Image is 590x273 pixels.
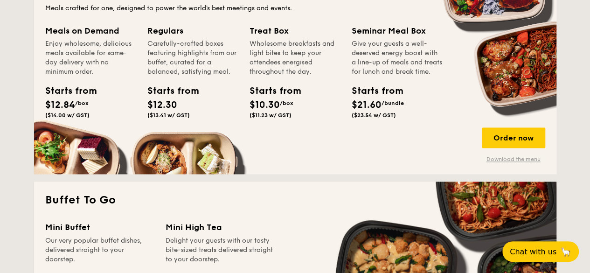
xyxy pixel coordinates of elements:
[45,112,90,119] span: ($14.00 w/ GST)
[250,39,340,77] div: Wholesome breakfasts and light bites to keep your attendees energised throughout the day.
[147,24,238,37] div: Regulars
[352,39,443,77] div: Give your guests a well-deserved energy boost with a line-up of meals and treats for lunch and br...
[75,100,89,106] span: /box
[352,24,443,37] div: Seminar Meal Box
[147,112,190,119] span: ($13.41 w/ GST)
[250,112,292,119] span: ($11.23 w/ GST)
[502,241,579,262] button: Chat with us🦙
[147,99,177,111] span: $12.30
[352,99,382,111] span: $21.60
[166,221,275,234] div: Mini High Tea
[250,99,280,111] span: $10.30
[250,24,340,37] div: Treat Box
[510,247,556,256] span: Chat with us
[45,24,136,37] div: Meals on Demand
[147,84,189,98] div: Starts from
[45,99,75,111] span: $12.84
[250,84,292,98] div: Starts from
[45,4,545,13] div: Meals crafted for one, designed to power the world's best meetings and events.
[45,39,136,77] div: Enjoy wholesome, delicious meals available for same-day delivery with no minimum order.
[352,112,396,119] span: ($23.54 w/ GST)
[482,155,545,163] a: Download the menu
[166,236,275,264] div: Delight your guests with our tasty bite-sized treats delivered straight to your doorstep.
[382,100,404,106] span: /bundle
[280,100,293,106] span: /box
[45,236,154,264] div: Our very popular buffet dishes, delivered straight to your doorstep.
[45,221,154,234] div: Mini Buffet
[45,193,545,208] h2: Buffet To Go
[560,246,571,257] span: 🦙
[147,39,238,77] div: Carefully-crafted boxes featuring highlights from our buffet, curated for a balanced, satisfying ...
[352,84,394,98] div: Starts from
[482,127,545,148] div: Order now
[45,84,87,98] div: Starts from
